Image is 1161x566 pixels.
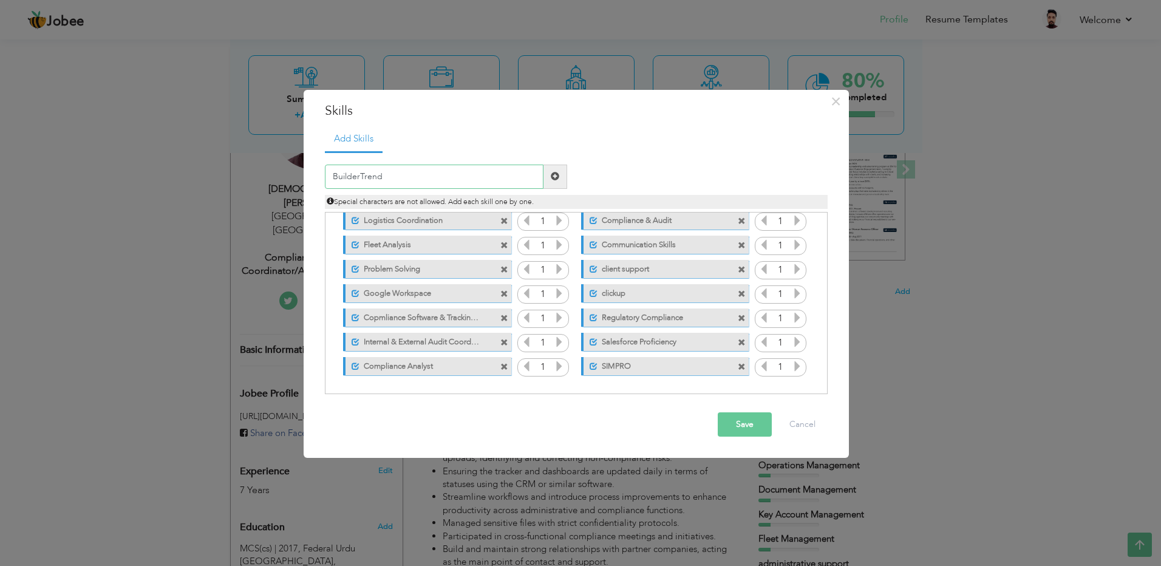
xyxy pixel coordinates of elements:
[359,236,480,251] label: Fleet Analysis
[826,92,846,111] button: Close
[325,126,383,153] a: Add Skills
[359,211,480,227] label: Logistics Coordination
[598,260,718,275] label: client support
[598,236,718,251] label: Communication Skills
[598,211,718,227] label: Compliance & Audit
[777,412,828,437] button: Cancel
[598,333,718,348] label: Salesforce Proficiency
[831,90,841,112] span: ×
[359,260,480,275] label: Problem Solving
[718,412,772,437] button: Save
[598,284,718,299] label: clickup
[359,309,480,324] label: Copmliance Software & Tracking System
[598,357,718,372] label: SIMPRO
[598,309,718,324] label: Regulatory Compliance
[359,357,480,372] label: Compliance Analyst
[327,197,534,206] span: Special characters are not allowed. Add each skill one by one.
[359,333,480,348] label: Internal & External Audit Coordination
[359,284,480,299] label: Google Workspace
[325,102,828,120] h3: Skills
